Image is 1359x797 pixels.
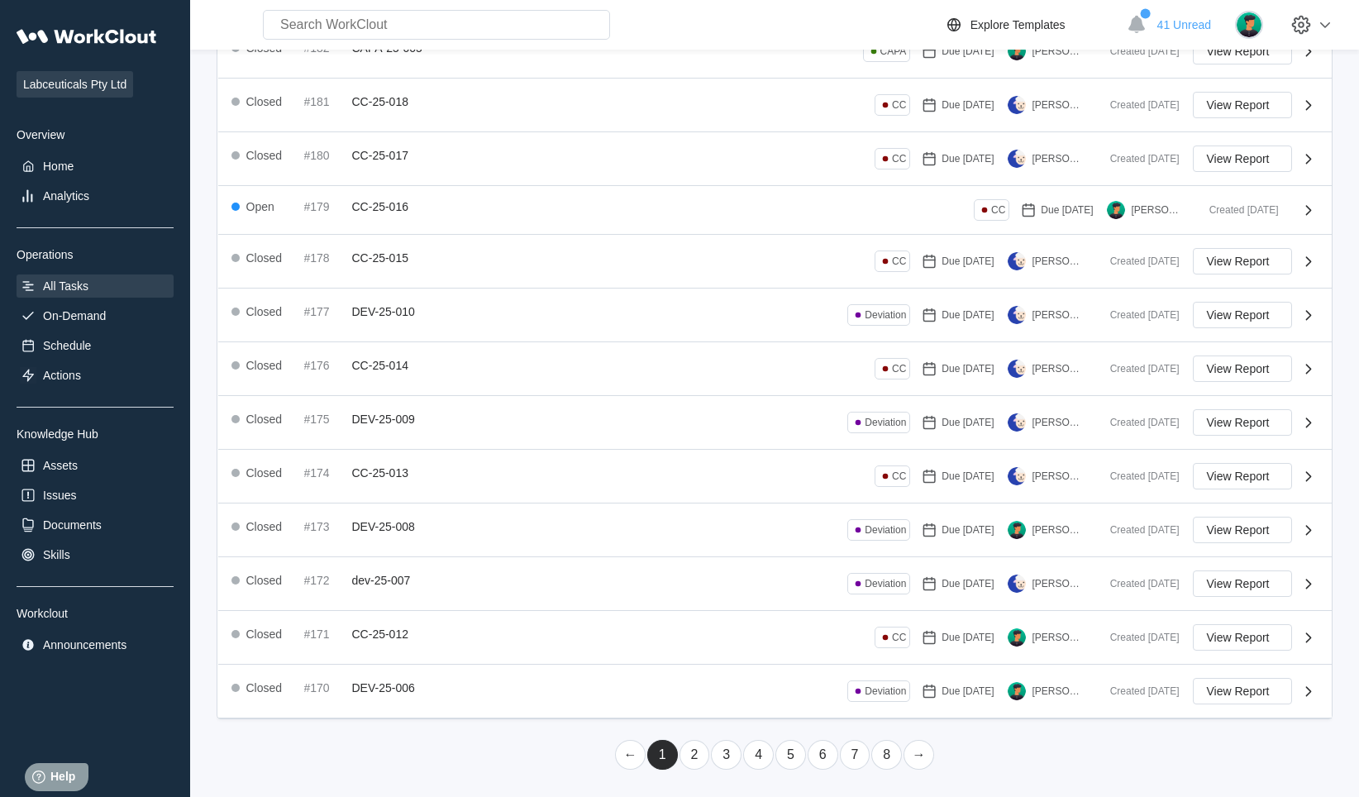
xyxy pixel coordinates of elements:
img: user.png [1008,682,1026,700]
img: sheep.png [1008,467,1026,485]
div: Created [DATE] [1097,45,1180,57]
div: Created [DATE] [1097,417,1180,428]
a: Closed#170DEV-25-006DeviationDue [DATE][PERSON_NAME]Created [DATE]View Report [218,665,1332,718]
div: Assets [43,459,78,472]
div: CC [991,204,1005,216]
a: Explore Templates [944,15,1118,35]
div: Created [DATE] [1097,524,1180,536]
button: View Report [1193,678,1292,704]
div: CC [892,632,906,643]
div: Closed [246,574,283,587]
div: #174 [304,466,346,480]
a: Actions [17,364,174,387]
div: #177 [304,305,346,318]
div: Schedule [43,339,91,352]
div: Closed [246,628,283,641]
a: Closed#182CAPA-25-005CAPADue [DATE][PERSON_NAME]Created [DATE]View Report [218,25,1332,79]
div: Closed [246,305,283,318]
div: [PERSON_NAME] [1032,417,1084,428]
input: Search WorkClout [263,10,610,40]
img: sheep.png [1008,306,1026,324]
div: CC [892,363,906,375]
div: Due [DATE] [942,363,994,375]
img: user.png [1008,628,1026,647]
div: [PERSON_NAME] [1032,524,1084,536]
span: View Report [1207,363,1270,375]
a: Documents [17,513,174,537]
span: CC-25-012 [352,628,408,641]
span: CC-25-017 [352,149,408,162]
span: View Report [1207,685,1270,697]
div: Deviation [865,417,906,428]
div: Overview [17,128,174,141]
a: Page 6 [808,740,838,770]
div: [PERSON_NAME] [1032,685,1084,697]
div: Closed [246,149,283,162]
button: View Report [1193,356,1292,382]
a: Closed#181CC-25-018CCDue [DATE][PERSON_NAME]Created [DATE]View Report [218,79,1332,132]
div: [PERSON_NAME] [1032,470,1084,482]
img: sheep.png [1008,413,1026,432]
a: Open#179CC-25-016CCDue [DATE][PERSON_NAME]Created [DATE] [218,186,1332,235]
div: Closed [246,520,283,533]
div: [PERSON_NAME] [1032,309,1084,321]
div: #171 [304,628,346,641]
div: Created [DATE] [1097,632,1180,643]
img: sheep.png [1008,252,1026,270]
span: View Report [1207,309,1270,321]
div: [PERSON_NAME] [1032,153,1084,165]
a: Page 7 [840,740,870,770]
div: Deviation [865,309,906,321]
span: View Report [1207,153,1270,165]
div: Home [43,160,74,173]
button: View Report [1193,92,1292,118]
div: Created [DATE] [1097,685,1180,697]
div: Issues [43,489,76,502]
div: Explore Templates [970,18,1066,31]
div: CAPA [880,45,907,57]
div: Created [DATE] [1097,309,1180,321]
button: View Report [1193,624,1292,651]
a: Closed#171CC-25-012CCDue [DATE][PERSON_NAME]Created [DATE]View Report [218,611,1332,665]
div: Created [DATE] [1097,153,1180,165]
div: Closed [246,681,283,694]
span: dev-25-007 [352,574,411,587]
span: View Report [1207,99,1270,111]
a: Next page [904,740,934,770]
button: View Report [1193,302,1292,328]
div: All Tasks [43,279,88,293]
button: View Report [1193,38,1292,64]
span: DEV-25-010 [352,305,415,318]
img: user.png [1008,521,1026,539]
a: Closed#174CC-25-013CCDue [DATE][PERSON_NAME]Created [DATE]View Report [218,450,1332,503]
a: Home [17,155,174,178]
div: Due [DATE] [1041,204,1093,216]
a: Page 3 [711,740,741,770]
div: Created [DATE] [1097,99,1180,111]
div: Due [DATE] [942,470,994,482]
span: Labceuticals Pty Ltd [17,71,133,98]
a: On-Demand [17,304,174,327]
div: Closed [246,251,283,265]
a: Closed#180CC-25-017CCDue [DATE][PERSON_NAME]Created [DATE]View Report [218,132,1332,186]
a: Page 1 is your current page [647,740,678,770]
a: Page 5 [775,740,806,770]
div: #179 [304,200,346,213]
img: user.png [1008,42,1026,60]
div: Due [DATE] [942,153,994,165]
div: [PERSON_NAME] [1032,99,1084,111]
div: [PERSON_NAME] [1032,363,1084,375]
img: sheep.png [1008,150,1026,168]
a: Page 2 [679,740,710,770]
button: View Report [1193,570,1292,597]
div: Closed [246,95,283,108]
div: [PERSON_NAME] [1032,45,1084,57]
div: #172 [304,574,346,587]
div: #176 [304,359,346,372]
div: CC [892,99,906,111]
div: Due [DATE] [942,685,994,697]
div: Created [DATE] [1097,470,1180,482]
div: Deviation [865,524,906,536]
div: Due [DATE] [942,45,994,57]
a: Previous page [615,740,646,770]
